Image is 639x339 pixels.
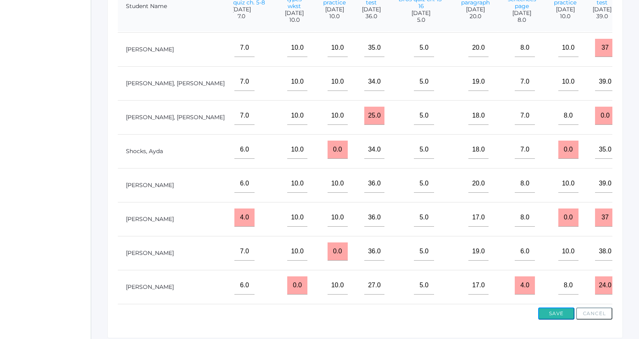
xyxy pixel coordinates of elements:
span: 20.0 [461,13,490,20]
span: [DATE] [323,6,346,13]
a: [PERSON_NAME] [126,46,174,53]
span: 36.0 [362,13,381,20]
span: [DATE] [593,6,612,13]
button: Save [538,307,574,320]
button: Cancel [576,307,612,320]
span: [DATE] [461,6,490,13]
span: [DATE] [554,6,576,13]
span: 10.0 [323,13,346,20]
span: [DATE] [282,10,307,17]
span: [DATE] [397,10,445,17]
a: [PERSON_NAME] [126,215,174,223]
span: [DATE] [362,6,381,13]
a: [PERSON_NAME], [PERSON_NAME] [126,80,225,87]
a: [PERSON_NAME] [126,283,174,291]
span: 10.0 [554,13,576,20]
span: 7.0 [217,13,265,20]
span: [DATE] [217,6,265,13]
span: 8.0 [506,17,538,23]
span: [DATE] [506,10,538,17]
a: [PERSON_NAME] [126,249,174,257]
a: [PERSON_NAME] [126,181,174,189]
span: 5.0 [397,17,445,23]
a: [PERSON_NAME], [PERSON_NAME] [126,114,225,121]
span: 10.0 [282,17,307,23]
a: Shocks, Ayda [126,147,163,155]
span: 39.0 [593,13,612,20]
